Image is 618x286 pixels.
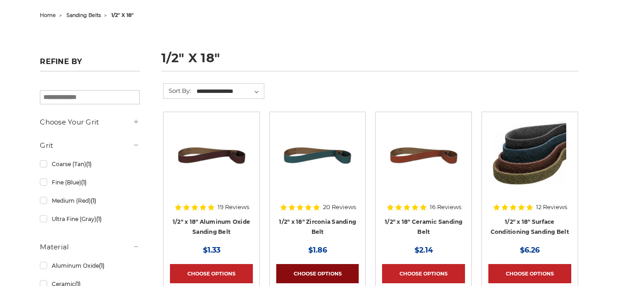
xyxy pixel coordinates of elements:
[493,119,566,192] img: Surface Conditioning Sanding Belts
[488,264,571,283] a: Choose Options
[281,119,354,192] img: 1/2" x 18" Zirconia File Belt
[170,264,253,283] a: Choose Options
[40,174,140,190] a: Fine (Blue)
[218,204,249,210] span: 19 Reviews
[164,84,191,97] label: Sort By:
[276,264,359,283] a: Choose Options
[40,57,140,71] h5: Refine by
[195,85,264,98] select: Sort By:
[308,246,327,254] span: $1.86
[520,246,540,254] span: $6.26
[40,242,140,253] h5: Material
[385,218,463,236] a: 1/2" x 18" Ceramic Sanding Belt
[170,119,253,201] a: 1/2" x 18" Aluminum Oxide File Belt
[99,262,104,269] span: (1)
[387,119,460,192] img: 1/2" x 18" Ceramic File Belt
[40,193,140,209] a: Medium (Red)
[430,204,461,210] span: 16 Reviews
[96,216,102,222] span: (1)
[488,119,571,201] a: Surface Conditioning Sanding Belts
[40,117,140,128] h5: Choose Your Grit
[323,204,356,210] span: 20 Reviews
[173,218,250,236] a: 1/2" x 18" Aluminum Oxide Sanding Belt
[111,12,134,18] span: 1/2" x 18"
[491,218,569,236] a: 1/2" x 18" Surface Conditioning Sanding Belt
[40,258,140,274] a: Aluminum Oxide
[40,12,56,18] a: home
[40,156,140,172] a: Coarse (Tan)
[382,119,465,201] a: 1/2" x 18" Ceramic File Belt
[40,140,140,151] h5: Grit
[66,12,101,18] a: sanding belts
[40,211,140,227] a: Ultra Fine (Gray)
[203,246,220,254] span: $1.33
[415,246,433,254] span: $2.14
[86,161,92,167] span: (1)
[382,264,465,283] a: Choose Options
[91,197,96,204] span: (1)
[279,218,356,236] a: 1/2" x 18" Zirconia Sanding Belt
[536,204,567,210] span: 12 Reviews
[276,119,359,201] a: 1/2" x 18" Zirconia File Belt
[175,119,248,192] img: 1/2" x 18" Aluminum Oxide File Belt
[161,52,578,71] h1: 1/2" x 18"
[81,179,87,186] span: (1)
